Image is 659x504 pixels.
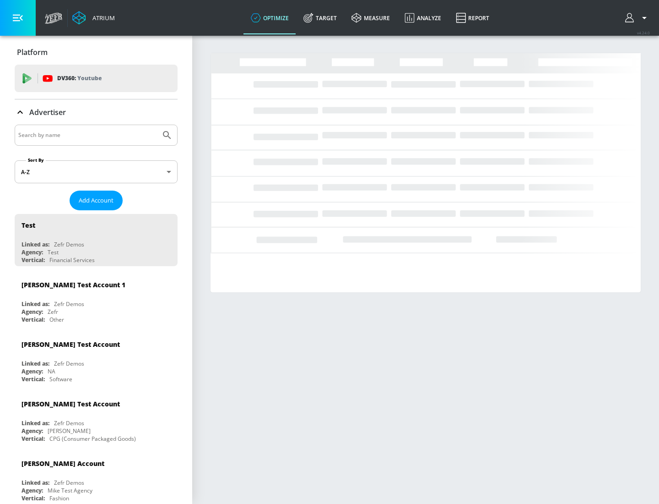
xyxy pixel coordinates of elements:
div: A-Z [15,160,178,183]
p: Advertiser [29,107,66,117]
div: Vertical: [22,494,45,502]
div: Agency: [22,308,43,316]
div: Other [49,316,64,323]
div: Linked as: [22,360,49,367]
div: [PERSON_NAME] Test Account [22,400,120,408]
div: Platform [15,39,178,65]
div: Test [22,221,35,230]
div: Agency: [22,427,43,435]
div: TestLinked as:Zefr DemosAgency:TestVertical:Financial Services [15,214,178,266]
div: Zefr Demos [54,300,84,308]
a: optimize [243,1,296,34]
a: Analyze [397,1,448,34]
div: Zefr Demos [54,419,84,427]
div: Vertical: [22,316,45,323]
p: DV360: [57,73,102,83]
div: [PERSON_NAME] Account [22,459,104,468]
div: Test [48,248,59,256]
span: v 4.24.0 [637,30,650,35]
div: Atrium [89,14,115,22]
a: Target [296,1,344,34]
div: Fashion [49,494,69,502]
div: Mike Test Agency [48,487,92,494]
div: NA [48,367,55,375]
div: Linked as: [22,241,49,248]
p: Platform [17,47,48,57]
div: Vertical: [22,435,45,443]
div: Agency: [22,367,43,375]
div: Zefr Demos [54,360,84,367]
div: [PERSON_NAME] Test Account [22,340,120,349]
input: Search by name [18,129,157,141]
a: measure [344,1,397,34]
div: Financial Services [49,256,95,264]
div: Advertiser [15,99,178,125]
div: Software [49,375,72,383]
a: Atrium [72,11,115,25]
div: CPG (Consumer Packaged Goods) [49,435,136,443]
div: [PERSON_NAME] Test Account 1Linked as:Zefr DemosAgency:ZefrVertical:Other [15,274,178,326]
div: Vertical: [22,256,45,264]
div: Agency: [22,248,43,256]
div: Linked as: [22,479,49,487]
div: [PERSON_NAME] Test AccountLinked as:Zefr DemosAgency:[PERSON_NAME]Vertical:CPG (Consumer Packaged... [15,393,178,445]
div: Vertical: [22,375,45,383]
div: [PERSON_NAME] Test Account 1 [22,280,125,289]
div: [PERSON_NAME] Test AccountLinked as:Zefr DemosAgency:NAVertical:Software [15,333,178,385]
div: Zefr Demos [54,479,84,487]
div: Agency: [22,487,43,494]
div: Linked as: [22,419,49,427]
div: Zefr [48,308,58,316]
p: Youtube [77,73,102,83]
div: DV360: Youtube [15,65,178,92]
div: Zefr Demos [54,241,84,248]
label: Sort By [26,157,46,163]
div: Linked as: [22,300,49,308]
div: [PERSON_NAME] [48,427,91,435]
span: Add Account [79,195,113,206]
a: Report [448,1,497,34]
button: Add Account [70,191,123,210]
